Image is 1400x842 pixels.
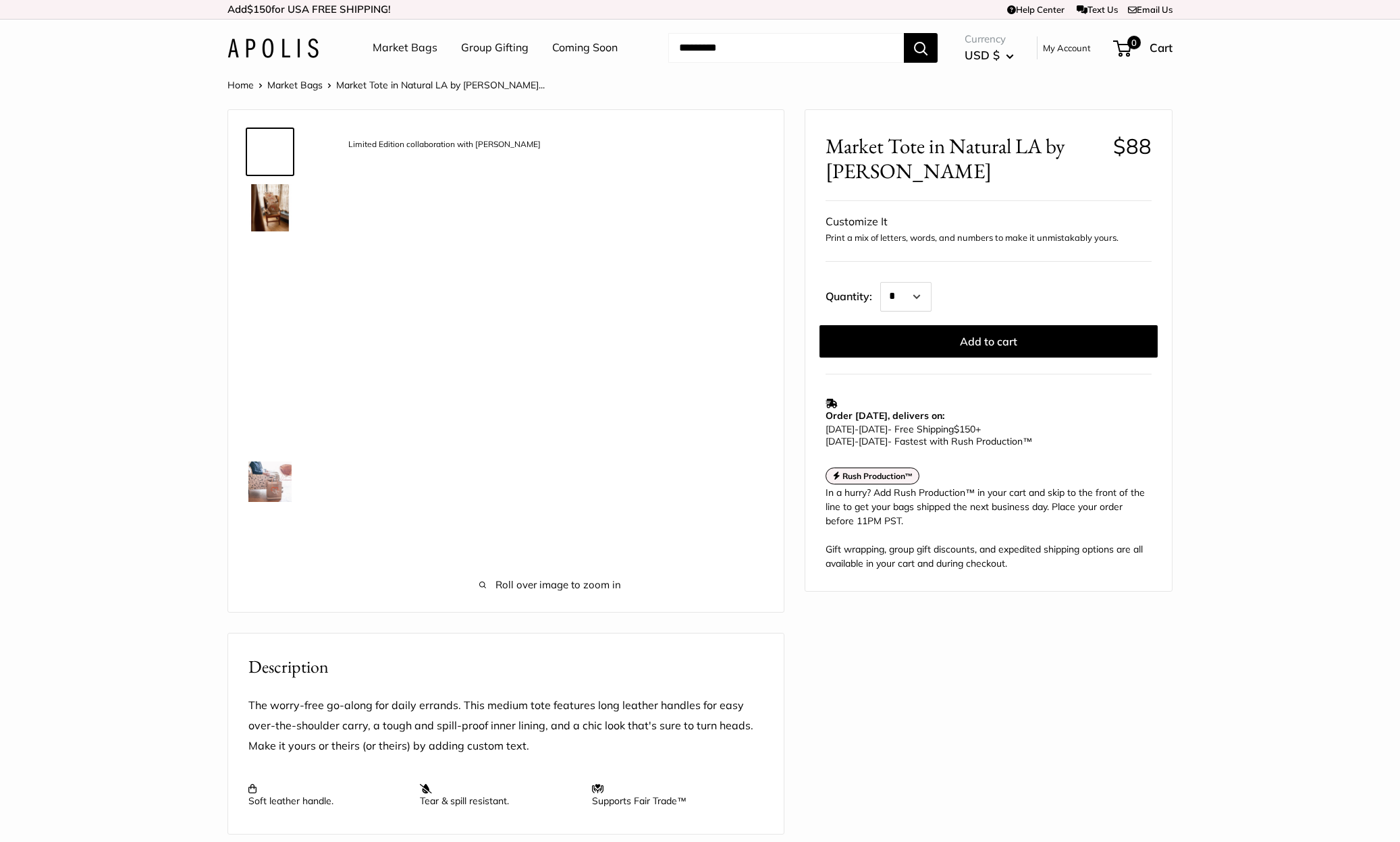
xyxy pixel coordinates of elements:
[859,435,888,447] span: [DATE]
[1127,36,1141,49] span: 0
[826,212,1152,232] div: Customize It
[461,38,529,58] a: Group Gifting
[248,654,763,680] h2: Description
[826,231,1152,245] p: Print a mix of letters, words, and numbers to make it unmistakably yours.
[592,783,750,807] p: Supports Fair Trade™
[246,405,294,453] a: description_Super soft and durable leather handles.
[1113,133,1152,159] span: $88
[420,783,578,807] p: Tear & spill resistant.
[1114,37,1173,59] a: 0 Cart
[1007,4,1065,15] a: Help Center
[1077,4,1118,15] a: Text Us
[826,134,1103,184] span: Market Tote in Natural LA by [PERSON_NAME]
[246,510,294,559] a: description_Seal of authenticity printed on the backside of every bag.
[826,486,1152,571] div: In a hurry? Add Rush Production™ in your cart and skip to the front of the line to get your bags ...
[826,410,944,422] strong: Order [DATE], delivers on:
[826,423,1145,447] p: - Free Shipping +
[267,79,323,91] a: Market Bags
[248,696,763,756] p: The worry-free go-along for daily errands. This medium tote features long leather handles for eas...
[855,423,859,435] span: -
[904,33,938,63] button: Search
[1128,4,1173,15] a: Email Us
[826,435,855,447] span: [DATE]
[336,79,545,91] span: Market Tote in Natural LA by [PERSON_NAME]...
[965,45,1014,66] button: USD $
[342,136,547,154] div: Limited Edition collaboration with [PERSON_NAME]
[336,576,763,594] span: Roll over image to zoom in
[965,30,1014,49] span: Currency
[965,48,1000,62] span: USD $
[248,783,406,807] p: Soft leather handle.
[248,184,292,231] img: description_All proceeds support L.A. Neighborhoods via local charities
[246,181,294,234] a: description_All proceeds support L.A. Neighborhoods via local charities
[842,471,913,481] strong: Rush Production™
[246,298,294,346] a: description_Spacious inner area with room for everything. Plus water-resistant lining.
[826,278,880,312] label: Quantity:
[246,128,294,176] a: description_Limited Edition collaboration with Geoff McFetridge
[1150,40,1173,55] span: Cart
[859,423,888,435] span: [DATE]
[954,423,975,435] span: $150
[227,38,319,58] img: Apolis
[246,352,294,400] a: description_Geoff McFetridge in his L.A. studio
[826,423,855,435] span: [DATE]
[246,240,294,292] a: description_Super soft and durable leather handles.
[227,76,545,94] nav: Breadcrumb
[247,3,271,16] span: $150
[855,435,859,447] span: -
[552,38,618,58] a: Coming Soon
[248,461,292,502] img: description_Elevates every moment
[826,435,1032,447] span: - Fastest with Rush Production™
[373,38,437,58] a: Market Bags
[1043,40,1091,56] a: My Account
[227,79,254,91] a: Home
[246,459,294,505] a: description_Elevates every moment
[668,33,904,63] input: Search...
[819,325,1158,358] button: Add to cart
